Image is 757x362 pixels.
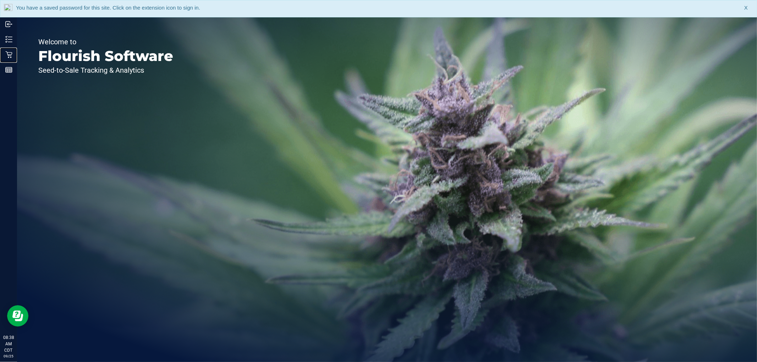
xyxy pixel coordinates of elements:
p: 08:38 AM CDT [3,334,14,353]
iframe: Resource center [7,305,28,327]
span: You have a saved password for this site. Click on the extension icon to sign in. [16,5,200,11]
inline-svg: Inventory [5,36,12,43]
p: Seed-to-Sale Tracking & Analytics [38,67,173,74]
span: X [744,4,748,12]
inline-svg: Retail [5,51,12,58]
inline-svg: Inbound [5,21,12,28]
inline-svg: Reports [5,66,12,73]
p: 09/25 [3,353,14,359]
p: Flourish Software [38,49,173,63]
p: Welcome to [38,38,173,45]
